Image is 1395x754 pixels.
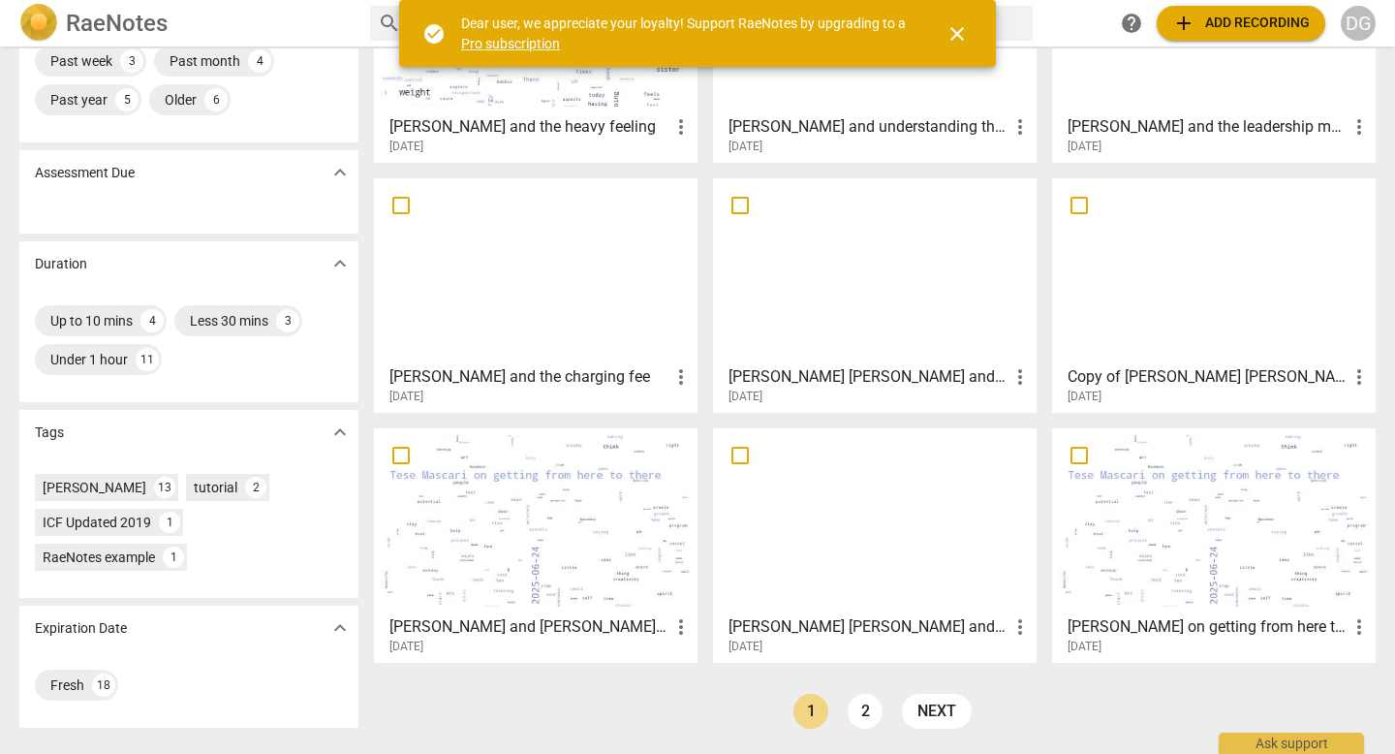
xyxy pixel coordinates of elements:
[378,12,401,35] span: search
[720,435,1030,654] a: [PERSON_NAME] [PERSON_NAME] and the Blank Page MCC contender[DATE]
[728,365,1008,389] h3: Marie Louise and taking fear to fearlessness through creativity
[19,4,355,43] a: LogoRaeNotes
[793,694,828,729] a: Page 1 is your current page
[245,477,266,498] div: 2
[381,435,691,654] a: [PERSON_NAME] and [PERSON_NAME] on getting from here to there[DATE]
[461,36,560,51] a: Pro subscription
[1008,615,1032,639] span: more_vert
[728,639,762,655] span: [DATE]
[389,389,423,405] span: [DATE]
[115,88,139,111] div: 5
[1059,435,1369,654] a: [PERSON_NAME] on getting from here to there[DATE]
[328,616,352,640] span: expand_more
[669,365,693,389] span: more_vert
[389,115,669,139] h3: Laura and the heavy feeling
[66,10,168,37] h2: RaeNotes
[461,14,911,53] div: Dear user, we appreciate your loyalty! Support RaeNotes by upgrading to a
[35,423,64,443] p: Tags
[389,365,669,389] h3: Jill and the charging fee
[35,254,87,274] p: Duration
[1157,6,1325,41] button: Upload
[934,11,980,57] button: Close
[728,115,1008,139] h3: Malvika and understanding the stuck
[1068,615,1348,639] h3: Tese Mascari on getting from here to there
[136,348,159,371] div: 11
[50,90,108,110] div: Past year
[720,185,1030,404] a: [PERSON_NAME] [PERSON_NAME] and taking fear to fearlessness through creativity[DATE]
[1114,6,1149,41] a: Help
[728,389,762,405] span: [DATE]
[154,477,175,498] div: 13
[248,49,271,73] div: 4
[1172,12,1195,35] span: add
[945,22,969,46] span: close
[325,249,355,278] button: Show more
[389,139,423,155] span: [DATE]
[50,350,128,369] div: Under 1 hour
[194,478,237,497] div: tutorial
[1008,115,1032,139] span: more_vert
[1068,115,1348,139] h3: Helio and the leadership messages
[140,309,164,332] div: 4
[50,311,133,330] div: Up to 10 mins
[381,185,691,404] a: [PERSON_NAME] and the charging fee[DATE]
[902,694,972,729] a: next
[669,615,693,639] span: more_vert
[669,115,693,139] span: more_vert
[325,158,355,187] button: Show more
[422,22,446,46] span: check_circle
[1068,365,1348,389] h3: Copy of Marie Louise and the Blank Page MCC contender
[1068,139,1101,155] span: [DATE]
[325,418,355,447] button: Show more
[1348,115,1371,139] span: more_vert
[35,618,127,639] p: Expiration Date
[389,639,423,655] span: [DATE]
[1348,615,1371,639] span: more_vert
[325,613,355,643] button: Show more
[1068,389,1101,405] span: [DATE]
[1219,733,1364,754] div: Ask support
[204,88,228,111] div: 6
[728,139,762,155] span: [DATE]
[43,478,146,497] div: [PERSON_NAME]
[1068,639,1101,655] span: [DATE]
[50,675,84,695] div: Fresh
[328,161,352,184] span: expand_more
[43,548,155,567] div: RaeNotes example
[43,513,151,532] div: ICF Updated 2019
[1059,185,1369,404] a: Copy of [PERSON_NAME] [PERSON_NAME] and the Blank Page MCC contender[DATE]
[163,547,184,568] div: 1
[35,163,135,183] p: Assessment Due
[92,674,115,697] div: 18
[389,615,669,639] h3: DG McCullough and Tese on getting from here to there
[1348,365,1371,389] span: more_vert
[1341,6,1376,41] button: DG
[276,309,299,332] div: 3
[170,51,240,71] div: Past month
[328,421,352,444] span: expand_more
[1120,12,1143,35] span: help
[120,49,143,73] div: 3
[1008,365,1032,389] span: more_vert
[848,694,883,729] a: Page 2
[190,311,268,330] div: Less 30 mins
[165,90,197,110] div: Older
[50,51,112,71] div: Past week
[728,615,1008,639] h3: Marie Louise and the Blank Page MCC contender
[159,512,180,533] div: 1
[328,252,352,275] span: expand_more
[19,4,58,43] img: Logo
[1172,12,1310,35] span: Add recording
